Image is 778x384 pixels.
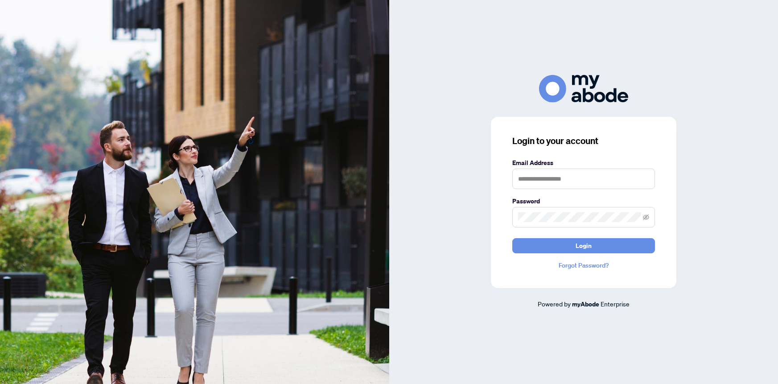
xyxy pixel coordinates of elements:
a: myAbode [572,299,599,309]
a: Forgot Password? [512,260,655,270]
span: Enterprise [601,300,630,308]
img: ma-logo [539,75,628,102]
label: Email Address [512,158,655,168]
span: Powered by [538,300,571,308]
button: Login [512,238,655,253]
span: eye-invisible [643,214,649,220]
span: Login [576,239,592,253]
h3: Login to your account [512,135,655,147]
label: Password [512,196,655,206]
